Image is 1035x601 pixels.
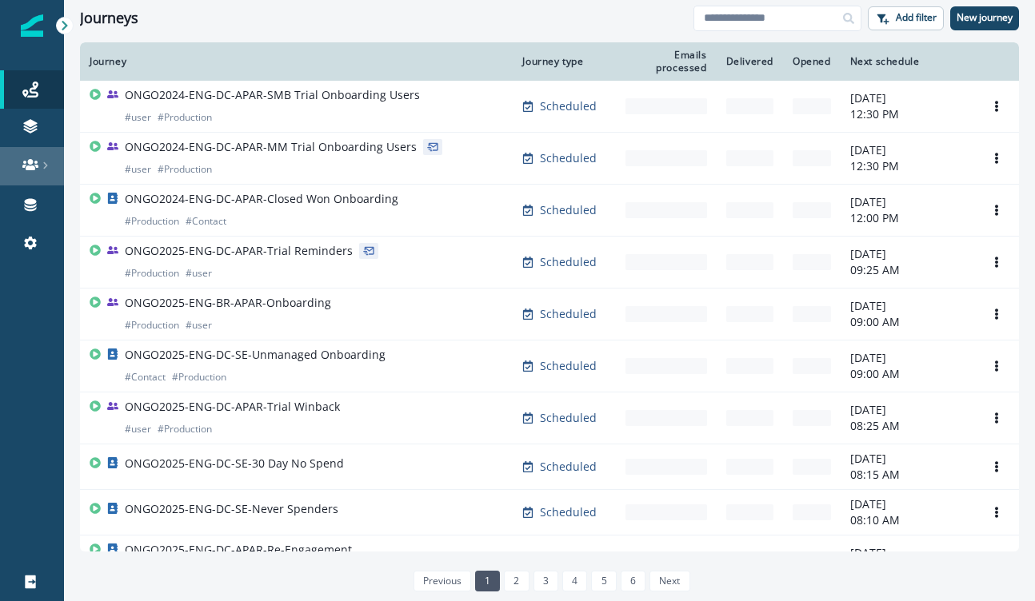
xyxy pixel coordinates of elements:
[850,90,965,106] p: [DATE]
[850,512,965,528] p: 08:10 AM
[726,55,773,68] div: Delivered
[850,194,965,210] p: [DATE]
[850,496,965,512] p: [DATE]
[522,55,605,68] div: Journey type
[125,243,353,259] p: ONGO2025-ENG-DC-APAR-Trial Reminders
[186,317,212,333] p: # user
[850,142,965,158] p: [DATE]
[80,340,1019,392] a: ONGO2025-ENG-DC-SE-Unmanaged Onboarding#Contact#ProductionScheduled-[DATE]09:00 AMOptions
[562,571,587,591] a: Page 4
[21,14,43,37] img: Inflection
[125,542,352,558] p: ONGO2025-ENG-DC-APAR-Re-Engagement
[80,392,1019,444] a: ONGO2025-ENG-DC-APAR-Trial Winback#user#ProductionScheduled-[DATE]08:25 AMOptions
[850,402,965,418] p: [DATE]
[850,262,965,278] p: 09:25 AM
[984,406,1009,430] button: Options
[80,237,1019,289] a: ONGO2025-ENG-DC-APAR-Trial Reminders#Production#userScheduled-[DATE]09:25 AMOptions
[125,265,179,281] p: # Production
[475,571,500,591] a: Page 1 is your current page
[850,106,965,122] p: 12:30 PM
[504,571,529,591] a: Page 2
[984,302,1009,326] button: Options
[125,161,151,177] p: # user
[850,366,965,382] p: 09:00 AM
[540,202,597,218] p: Scheduled
[80,444,1019,490] a: ONGO2025-ENG-DC-SE-30 Day No SpendScheduled-[DATE]08:15 AMOptions
[984,455,1009,479] button: Options
[950,6,1019,30] button: New journey
[850,246,965,262] p: [DATE]
[80,289,1019,340] a: ONGO2025-ENG-BR-APAR-Onboarding#Production#userScheduled-[DATE]09:00 AMOptions
[540,98,597,114] p: Scheduled
[158,109,212,125] p: # Production
[896,12,937,23] p: Add filter
[540,306,597,322] p: Scheduled
[80,10,138,27] h1: Journeys
[984,500,1009,524] button: Options
[80,535,1019,587] a: ONGO2025-ENG-DC-APAR-Re-Engagement#Production#contactScheduled-[DATE]08:00 AMOptions
[186,265,212,281] p: # user
[984,250,1009,274] button: Options
[850,418,965,434] p: 08:25 AM
[868,6,944,30] button: Add filter
[850,298,965,314] p: [DATE]
[984,549,1009,573] button: Options
[80,133,1019,185] a: ONGO2024-ENG-DC-APAR-MM Trial Onboarding Users#user#ProductionScheduled-[DATE]12:30 PMOptions
[125,191,398,207] p: ONGO2024-ENG-DC-APAR-Closed Won Onboarding
[591,571,616,591] a: Page 5
[957,12,1013,23] p: New journey
[125,347,386,363] p: ONGO2025-ENG-DC-SE-Unmanaged Onboarding
[125,87,420,103] p: ONGO2024-ENG-DC-APAR-SMB Trial Onboarding Users
[172,369,226,385] p: # Production
[984,94,1009,118] button: Options
[621,571,645,591] a: Page 6
[984,146,1009,170] button: Options
[850,467,965,483] p: 08:15 AM
[125,139,417,155] p: ONGO2024-ENG-DC-APAR-MM Trial Onboarding Users
[540,358,597,374] p: Scheduled
[850,545,965,561] p: [DATE]
[90,55,503,68] div: Journey
[125,295,331,311] p: ONGO2025-ENG-BR-APAR-Onboarding
[850,314,965,330] p: 09:00 AM
[186,213,226,229] p: # Contact
[125,109,151,125] p: # user
[125,213,179,229] p: # Production
[125,456,344,472] p: ONGO2025-ENG-DC-SE-30 Day No Spend
[850,451,965,467] p: [DATE]
[850,210,965,226] p: 12:00 PM
[540,504,597,520] p: Scheduled
[125,369,166,385] p: # Contact
[649,571,689,591] a: Next page
[125,501,338,517] p: ONGO2025-ENG-DC-SE-Never Spenders
[125,421,151,437] p: # user
[850,158,965,174] p: 12:30 PM
[850,350,965,366] p: [DATE]
[125,399,340,415] p: ONGO2025-ENG-DC-APAR-Trial Winback
[80,490,1019,535] a: ONGO2025-ENG-DC-SE-Never SpendersScheduled-[DATE]08:10 AMOptions
[125,317,179,333] p: # Production
[158,161,212,177] p: # Production
[410,571,690,591] ul: Pagination
[793,55,831,68] div: Opened
[984,354,1009,378] button: Options
[625,49,707,74] div: Emails processed
[984,198,1009,222] button: Options
[540,150,597,166] p: Scheduled
[158,421,212,437] p: # Production
[80,81,1019,133] a: ONGO2024-ENG-DC-APAR-SMB Trial Onboarding Users#user#ProductionScheduled-[DATE]12:30 PMOptions
[850,55,965,68] div: Next schedule
[540,254,597,270] p: Scheduled
[80,185,1019,237] a: ONGO2024-ENG-DC-APAR-Closed Won Onboarding#Production#ContactScheduled-[DATE]12:00 PMOptions
[540,410,597,426] p: Scheduled
[540,459,597,475] p: Scheduled
[533,571,558,591] a: Page 3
